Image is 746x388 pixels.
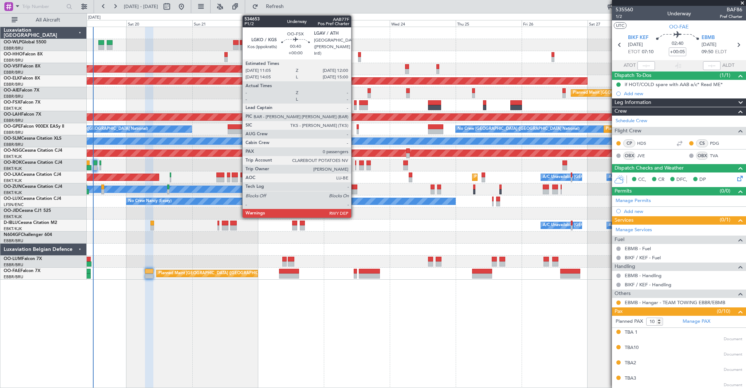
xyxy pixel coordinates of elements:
div: Planned Maint Kortrijk-[GEOGRAPHIC_DATA] [474,172,559,183]
span: CR [658,176,664,183]
div: Add new [624,90,742,97]
span: Dispatch To-Dos [615,71,651,80]
span: 02:40 [672,40,683,47]
input: Trip Number [22,1,64,12]
a: EBBR/BRU [4,130,23,135]
div: Planned Maint [GEOGRAPHIC_DATA] ([GEOGRAPHIC_DATA] National) [158,268,290,279]
div: TBA3 [625,375,636,382]
span: (0/0) [720,187,730,195]
div: Fri 26 [522,20,588,27]
span: OO-HHO [4,52,23,57]
a: OO-SLMCessna Citation XLS [4,136,62,141]
span: [DATE] [702,41,716,48]
span: Others [615,290,631,298]
span: OO-WLP [4,40,21,44]
div: TBA 1 [625,329,637,336]
a: JVE [637,152,653,159]
div: OBX [696,152,708,160]
a: EBKT/KJK [4,166,22,171]
span: Document [724,336,742,342]
div: A/C Unavailable [GEOGRAPHIC_DATA] ([GEOGRAPHIC_DATA] National) [543,172,678,183]
div: Mon 22 [258,20,324,27]
a: EBBR/BRU [4,46,23,51]
div: Tue 23 [324,20,390,27]
span: Pax [615,307,623,316]
span: Crew [615,107,627,116]
label: Planned PAX [616,318,643,325]
span: OO-JID [4,209,19,213]
a: EBMB - Fuel [625,245,651,252]
a: OO-ELKFalcon 8X [4,76,40,81]
a: OO-ROKCessna Citation CJ4 [4,160,62,165]
span: 07:10 [642,48,653,56]
span: DFC, [676,176,687,183]
div: if HOT/COLD spare with AAB a/c* Read ME* [625,81,723,88]
div: TBA10 [625,344,639,352]
span: OO-LUX [4,197,21,201]
a: OO-LUMFalcon 7X [4,257,42,261]
a: OO-NSGCessna Citation CJ4 [4,148,62,153]
span: ATOT [624,62,636,69]
a: EBBR/BRU [4,118,23,123]
a: OO-VSFFalcon 8X [4,64,40,69]
span: (0/10) [717,307,730,315]
div: Planned Maint [GEOGRAPHIC_DATA] ([GEOGRAPHIC_DATA]) [573,88,688,98]
a: OO-WLPGlobal 5500 [4,40,46,44]
div: OBX [623,152,635,160]
a: EBKT/KJK [4,190,22,195]
span: Refresh [260,4,290,9]
a: EBBR/BRU [4,58,23,63]
span: OO-LXA [4,172,21,177]
a: EBKT/KJK [4,178,22,183]
button: All Aircraft [8,14,79,26]
span: BIKF KEF [628,34,648,42]
a: OO-GPEFalcon 900EX EASy II [4,124,64,129]
span: Pref Charter [720,13,742,20]
span: Fuel [615,236,624,244]
a: EBKT/KJK [4,154,22,159]
span: 1/2 [616,13,633,20]
button: Refresh [249,1,292,12]
span: OO-FSX [4,100,20,105]
div: Sat 27 [588,20,653,27]
span: Permits [615,187,632,195]
span: OO-ZUN [4,185,22,189]
div: Sat 20 [126,20,192,27]
a: EBKT/KJK [4,214,22,220]
div: Add new [624,208,742,214]
span: [DATE] - [DATE] [124,3,158,10]
a: OO-JIDCessna CJ1 525 [4,209,51,213]
span: EBMB [702,34,715,42]
div: A/C Unavailable [609,172,639,183]
span: D-IBLU [4,221,18,225]
a: OO-FSXFalcon 7X [4,100,40,105]
a: OO-HHOFalcon 8X [4,52,43,57]
span: Leg Information [615,98,651,107]
a: EBBR/BRU [4,142,23,147]
a: LFSN/ENC [4,202,24,207]
div: Wed 24 [390,20,456,27]
span: N604GF [4,233,21,237]
a: EBBR/BRU [4,70,23,75]
span: 535560 [616,6,633,13]
div: Planned Maint Kortrijk-[GEOGRAPHIC_DATA] [279,184,364,195]
a: OO-ZUNCessna Citation CJ4 [4,185,62,189]
a: EBMB - Handling [625,272,661,279]
a: EBKT/KJK [4,106,22,111]
div: No Crew [GEOGRAPHIC_DATA] ([GEOGRAPHIC_DATA] National) [458,124,580,135]
span: CC, [638,176,646,183]
a: D-IBLUCessna Citation M2 [4,221,57,225]
span: OO-ROK [4,160,22,165]
a: EBBR/BRU [4,274,23,280]
span: OO-ELK [4,76,20,81]
span: Flight Crew [615,127,641,135]
a: OO-AIEFalcon 7X [4,88,39,93]
div: Thu 25 [456,20,522,27]
span: (0/1) [720,216,730,224]
span: ELDT [715,48,727,56]
a: HDS [637,140,653,147]
span: OO-LAH [4,112,21,117]
a: EBBR/BRU [4,238,23,244]
a: EBBR/BRU [4,262,23,268]
span: OO-AIE [4,88,19,93]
